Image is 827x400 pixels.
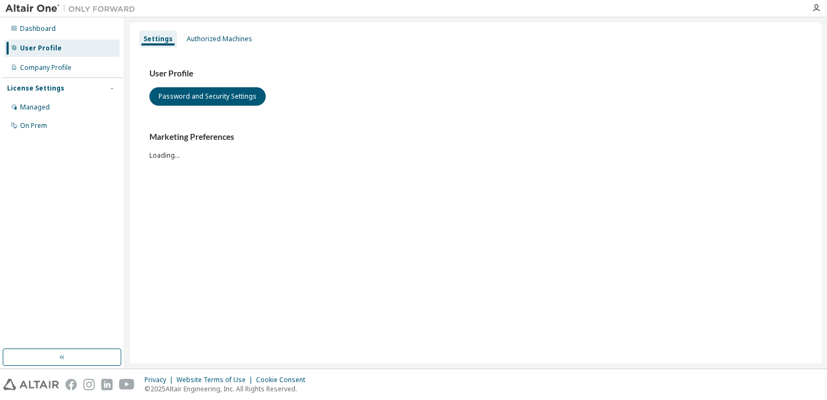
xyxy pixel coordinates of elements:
[149,132,802,143] h3: Marketing Preferences
[65,379,77,390] img: facebook.svg
[20,24,56,33] div: Dashboard
[20,44,62,53] div: User Profile
[101,379,113,390] img: linkedin.svg
[83,379,95,390] img: instagram.svg
[149,68,802,79] h3: User Profile
[7,84,64,93] div: License Settings
[149,132,802,159] div: Loading...
[187,35,252,43] div: Authorized Machines
[20,103,50,112] div: Managed
[143,35,173,43] div: Settings
[20,121,47,130] div: On Prem
[5,3,141,14] img: Altair One
[20,63,71,72] div: Company Profile
[119,379,135,390] img: youtube.svg
[176,376,256,384] div: Website Terms of Use
[256,376,312,384] div: Cookie Consent
[145,376,176,384] div: Privacy
[145,384,312,393] p: © 2025 Altair Engineering, Inc. All Rights Reserved.
[149,87,266,106] button: Password and Security Settings
[3,379,59,390] img: altair_logo.svg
